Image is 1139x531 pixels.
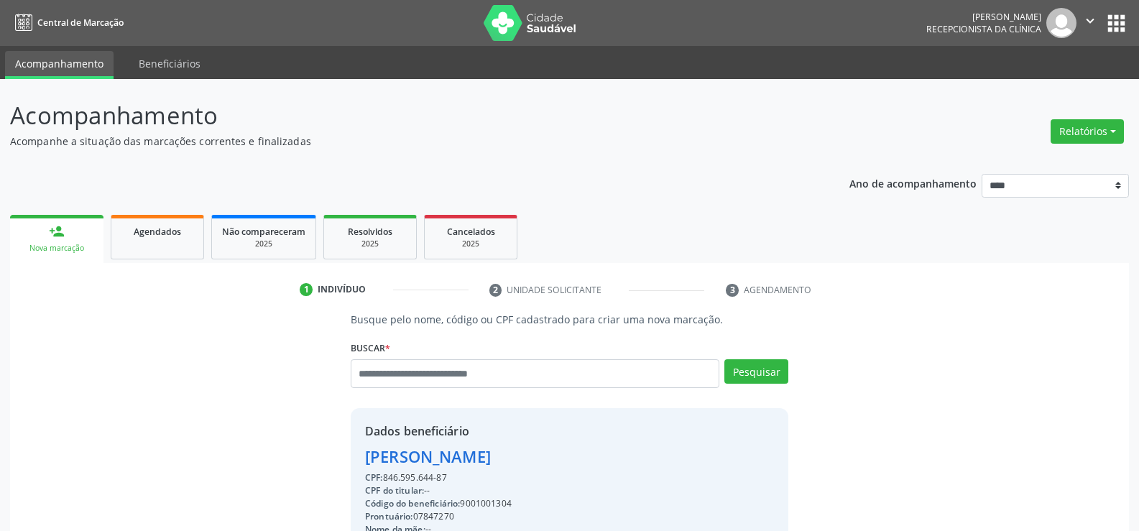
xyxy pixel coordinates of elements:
div: 2025 [435,239,507,249]
button:  [1076,8,1104,38]
div: Indivíduo [318,283,366,296]
span: Central de Marcação [37,17,124,29]
a: Beneficiários [129,51,211,76]
div: 846.595.644-87 [365,471,774,484]
div: Nova marcação [20,243,93,254]
p: Busque pelo nome, código ou CPF cadastrado para criar uma nova marcação. [351,312,788,327]
span: CPF: [365,471,383,484]
div: 2025 [222,239,305,249]
div: person_add [49,223,65,239]
p: Ano de acompanhamento [849,174,977,192]
button: apps [1104,11,1129,36]
button: Relatórios [1051,119,1124,144]
div: -- [365,484,774,497]
span: Resolvidos [348,226,392,238]
span: Código do beneficiário: [365,497,460,509]
div: 1 [300,283,313,296]
p: Acompanhe a situação das marcações correntes e finalizadas [10,134,793,149]
span: Recepcionista da clínica [926,23,1041,35]
label: Buscar [351,337,390,359]
span: CPF do titular: [365,484,424,497]
button: Pesquisar [724,359,788,384]
p: Acompanhamento [10,98,793,134]
span: Agendados [134,226,181,238]
div: 07847270 [365,510,774,523]
div: 9001001304 [365,497,774,510]
div: [PERSON_NAME] [926,11,1041,23]
a: Central de Marcação [10,11,124,34]
img: img [1046,8,1076,38]
div: 2025 [334,239,406,249]
div: Dados beneficiário [365,423,774,440]
span: Cancelados [447,226,495,238]
span: Prontuário: [365,510,413,522]
span: Não compareceram [222,226,305,238]
i:  [1082,13,1098,29]
div: [PERSON_NAME] [365,445,774,468]
a: Acompanhamento [5,51,114,79]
